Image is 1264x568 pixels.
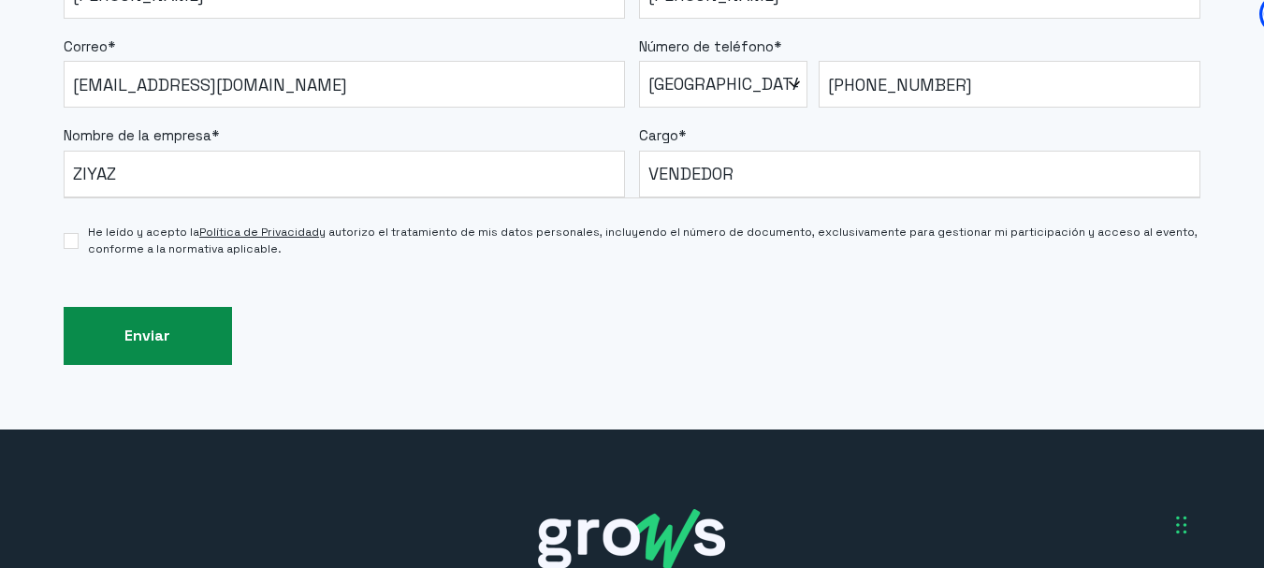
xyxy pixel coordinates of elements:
[199,225,319,240] a: Política de Privacidad
[64,307,232,366] input: Enviar
[64,37,108,55] span: Correo
[639,37,774,55] span: Número de teléfono
[64,233,80,249] input: He leído y acepto laPolítica de Privacidady autorizo el tratamiento de mis datos personales, incl...
[88,224,1200,257] span: He leído y acepto la y autorizo el tratamiento de mis datos personales, incluyendo el número de d...
[639,126,678,144] span: Cargo
[64,126,211,144] span: Nombre de la empresa
[1170,478,1264,568] div: Widget de chat
[1176,497,1187,553] div: Arrastrar
[1170,478,1264,568] iframe: Chat Widget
